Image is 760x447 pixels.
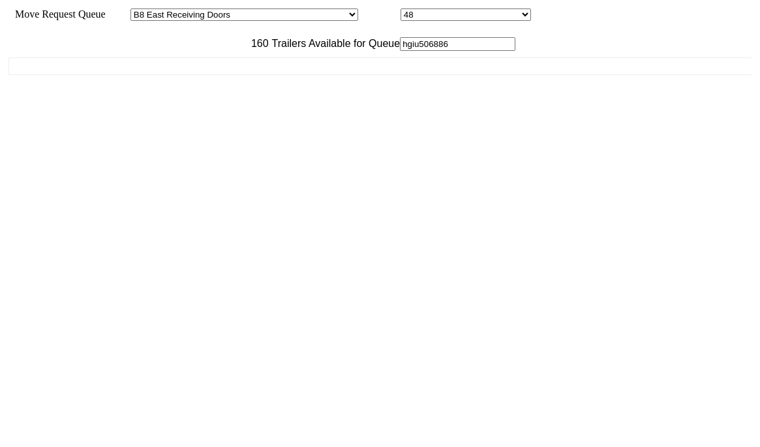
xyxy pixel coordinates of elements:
[245,38,269,49] span: 160
[108,8,128,20] span: Area
[8,8,106,20] span: Move Request Queue
[361,8,398,20] span: Location
[400,37,515,51] input: Filter Available Trailers
[269,38,401,49] span: Trailers Available for Queue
